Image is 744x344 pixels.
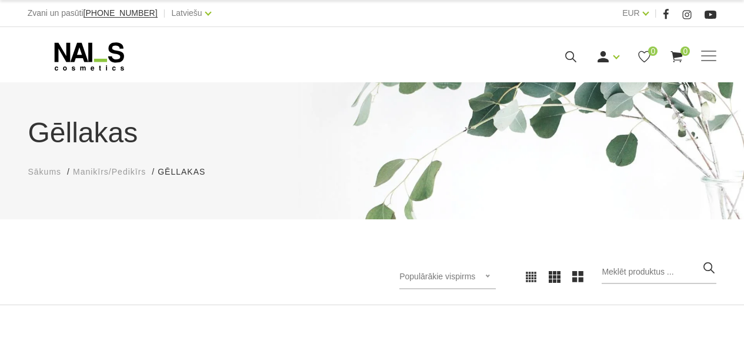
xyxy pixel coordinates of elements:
[158,166,217,178] li: Gēllakas
[28,6,158,21] div: Zvani un pasūti
[680,46,690,56] span: 0
[399,272,475,281] span: Populārākie vispirms
[669,49,684,64] a: 0
[28,112,716,154] h1: Gēllakas
[602,260,716,284] input: Meklēt produktus ...
[655,6,657,21] span: |
[622,6,640,20] a: EUR
[648,46,658,56] span: 0
[172,6,202,20] a: Latviešu
[84,9,158,18] a: [PHONE_NUMBER]
[84,8,158,18] span: [PHONE_NUMBER]
[164,6,166,21] span: |
[637,49,652,64] a: 0
[28,166,62,178] a: Sākums
[73,166,146,178] a: Manikīrs/Pedikīrs
[28,167,62,176] span: Sākums
[73,167,146,176] span: Manikīrs/Pedikīrs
